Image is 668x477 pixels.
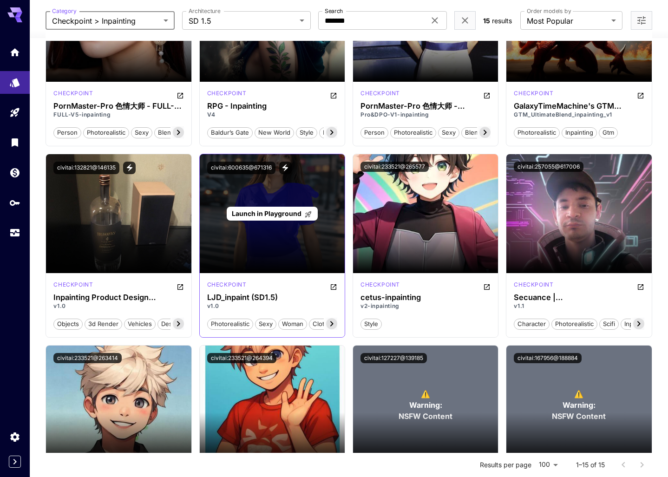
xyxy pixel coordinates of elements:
[637,281,644,292] button: Open in CivitAI
[390,126,436,138] button: photorealistic
[514,111,644,119] p: GTM_UltimateBlend_inpainting_v1
[54,320,82,329] span: objects
[527,15,608,26] span: Most Popular
[391,128,436,137] span: photorealistic
[177,89,184,100] button: Open in CivitAI
[9,197,20,209] div: API Keys
[360,162,429,172] button: civitai:233521@265577
[296,126,317,138] button: style
[514,89,553,100] div: SD 1.5
[52,15,159,26] span: Checkpoint > Inpainting
[563,399,596,411] span: Warning:
[9,77,20,88] div: Models
[506,346,651,464] div: To view NSFW models, adjust the filter settings and toggle the option on.
[53,281,93,292] div: SD 1.5
[53,111,183,119] p: FULL-V5-inpainting
[320,128,348,137] span: fantasy
[514,293,644,302] h3: Secuance | Dream_deliberate_epic_photogasm_wsum65-inpaint
[514,102,644,111] h3: GalaxyTimeMachine's GTM Inpainting models
[83,126,129,138] button: photorealistic
[600,320,618,329] span: scifi
[360,111,491,119] p: Pro&DPO-V1-inpainting
[279,162,292,174] button: View trigger words
[296,128,317,137] span: style
[53,89,93,98] p: checkpoint
[574,388,583,399] span: ⚠️
[599,126,618,138] button: gtm
[309,320,340,329] span: clothing
[552,411,606,422] span: NSFW Content
[552,320,597,329] span: photorealistic
[360,318,382,330] button: style
[232,209,301,217] span: Launch in Playground
[459,15,471,26] button: Clear filters (2)
[255,126,294,138] button: new world
[85,318,122,330] button: 3d render
[207,89,247,98] p: checkpoint
[527,7,571,15] label: Order models by
[131,126,152,138] button: sexy
[207,89,247,100] div: SD 1.5
[409,399,442,411] span: Warning:
[9,431,20,443] div: Settings
[483,89,491,100] button: Open in CivitAI
[53,318,83,330] button: objects
[123,162,136,174] button: View trigger words
[53,126,81,138] button: person
[53,89,93,100] div: SD 1.5
[207,293,337,302] h3: LJD_inpaint (SD1.5)
[514,128,559,137] span: photorealistic
[189,15,296,26] span: SD 1.5
[514,353,582,363] button: civitai:167956@188884
[461,126,485,138] button: blend
[514,162,583,172] button: civitai:257055@617006
[207,162,275,174] button: civitai:600635@671316
[599,318,619,330] button: scifi
[189,7,220,15] label: Architecture
[207,111,337,119] p: V4
[207,353,276,363] button: civitai:233521@264394
[483,17,490,25] span: 15
[621,318,647,330] button: inpaint
[227,207,317,221] a: Launch in Playground
[207,126,253,138] button: baldur’s gate
[562,126,597,138] button: inpainting
[9,167,20,178] div: Wallet
[154,126,178,138] button: blend
[551,318,597,330] button: photorealistic
[207,318,253,330] button: photorealistic
[207,281,247,292] div: SD 1.5
[131,128,152,137] span: sexy
[330,281,337,292] button: Open in CivitAI
[576,460,605,470] p: 1–15 of 15
[53,162,119,174] button: civitai:132821@146135
[360,281,400,289] p: checkpoint
[360,293,491,302] h3: cetus-inpainting
[208,128,252,137] span: baldur’s gate
[53,302,183,310] p: v1.0
[9,46,20,58] div: Home
[325,7,343,15] label: Search
[637,89,644,100] button: Open in CivitAI
[438,126,459,138] button: sexy
[636,15,647,26] button: Open more filters
[360,126,388,138] button: person
[562,128,596,137] span: inpainting
[361,128,388,137] span: person
[85,320,122,329] span: 3d render
[207,102,337,111] h3: RPG - Inpainting
[53,293,183,302] h3: Inpainting Product Design (minimalism-eddiemauro)
[514,302,644,310] p: v1.1
[158,320,184,329] span: design
[279,320,307,329] span: woman
[9,107,20,118] div: Playground
[9,137,20,148] div: Library
[514,126,560,138] button: photorealistic
[599,128,617,137] span: gtm
[421,388,430,399] span: ⚠️
[53,353,122,363] button: civitai:233521@263414
[330,89,337,100] button: Open in CivitAI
